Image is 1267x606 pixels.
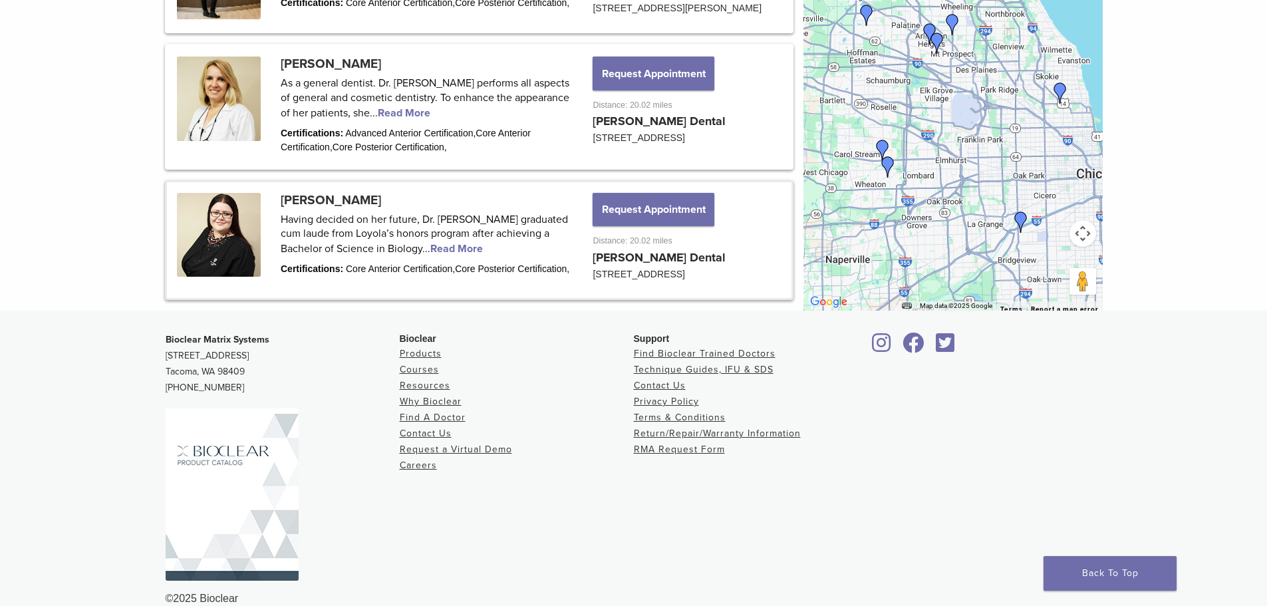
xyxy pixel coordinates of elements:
button: Keyboard shortcuts [902,301,911,311]
a: Contact Us [634,380,686,391]
a: Careers [400,460,437,471]
a: Products [400,348,442,359]
img: Bioclear [166,408,299,581]
div: Dr. Bhumika Patel [872,140,893,161]
a: Contact Us [400,428,452,439]
a: Request a Virtual Demo [400,444,512,455]
button: Drag Pegman onto the map to open Street View [1069,268,1096,295]
a: Why Bioclear [400,396,462,407]
a: Return/Repair/Warranty Information [634,428,801,439]
button: Request Appointment [593,193,714,226]
a: Terms (opens in new tab) [1000,305,1023,313]
div: Dr. Ankur Patel [856,5,877,26]
p: [STREET_ADDRESS] Tacoma, WA 98409 [PHONE_NUMBER] [166,332,400,396]
a: RMA Request Form [634,444,725,455]
a: Bioclear [868,341,896,354]
a: Resources [400,380,450,391]
a: Bioclear [932,341,960,354]
a: Report a map error [1031,305,1099,313]
a: Technique Guides, IFU & SDS [634,364,774,375]
div: Dr. Charise Petrelli [877,156,899,178]
div: Joana Tylman [942,14,963,35]
button: Request Appointment [593,57,714,90]
a: Find Bioclear Trained Doctors [634,348,775,359]
a: Find A Doctor [400,412,466,423]
a: Terms & Conditions [634,412,726,423]
a: Courses [400,364,439,375]
a: Open this area in Google Maps (opens a new window) [807,293,851,311]
strong: Bioclear Matrix Systems [166,334,269,345]
div: Dr. Margaret Radziszewski [919,23,940,45]
span: Map data ©2025 Google [920,302,992,309]
div: Dr. Kathy Pawlusiewicz [926,33,948,54]
div: Dr. Mansi Raina [1050,82,1071,104]
a: Privacy Policy [634,396,699,407]
img: Google [807,293,851,311]
a: Bioclear [899,341,929,354]
span: Bioclear [400,333,436,344]
span: Support [634,333,670,344]
button: Map camera controls [1069,220,1096,247]
div: Dr. Margaret Radziszewski [1010,212,1032,233]
a: Back To Top [1044,556,1177,591]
